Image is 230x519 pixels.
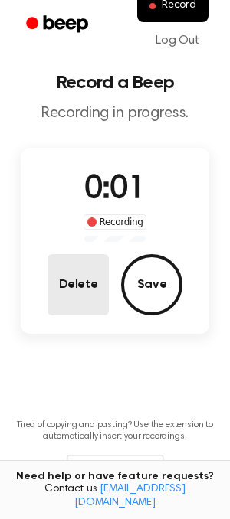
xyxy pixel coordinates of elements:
span: 0:01 [84,174,146,206]
div: Recording [84,214,147,230]
a: Log Out [140,22,215,59]
p: Tired of copying and pasting? Use the extension to automatically insert your recordings. [12,419,218,442]
button: Save Audio Record [121,254,182,315]
p: Recording in progress. [12,104,218,123]
span: Contact us [9,483,221,510]
a: [EMAIL_ADDRESS][DOMAIN_NAME] [74,484,186,508]
button: Delete Audio Record [48,254,109,315]
a: Beep [15,10,102,40]
h1: Record a Beep [12,73,218,92]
